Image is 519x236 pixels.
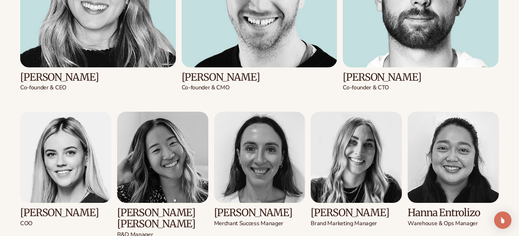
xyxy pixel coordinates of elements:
[214,112,305,203] img: Shopify Image 10
[117,112,208,203] img: Shopify Image 9
[343,72,498,83] h3: [PERSON_NAME]
[311,112,402,203] img: Shopify Image 11
[408,220,499,227] p: Warehouse & Ops Manager
[408,112,499,203] img: Shopify Image 12
[20,112,111,203] img: Shopify Image 8
[311,207,402,218] h3: [PERSON_NAME]
[20,220,111,227] p: COO
[494,211,511,229] div: Open Intercom Messenger
[343,84,498,92] p: Co-founder & CTO
[311,220,402,227] p: Brand Marketing Manager
[20,72,176,83] h3: [PERSON_NAME]
[214,207,305,218] h3: [PERSON_NAME]
[214,220,305,227] p: Merchant Success Manager
[20,207,111,218] h3: [PERSON_NAME]
[20,84,176,92] p: Co-founder & CEO
[182,84,337,92] p: Co-founder & CMO
[182,72,337,83] h3: [PERSON_NAME]
[408,207,499,218] h3: Hanna Entrolizo
[117,207,208,230] h3: [PERSON_NAME] [PERSON_NAME]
